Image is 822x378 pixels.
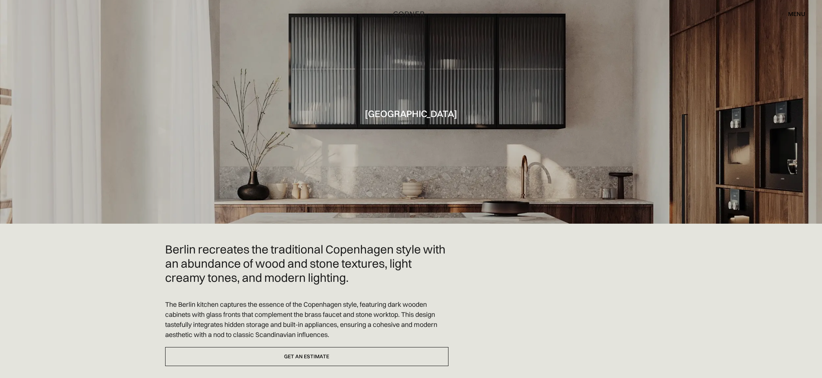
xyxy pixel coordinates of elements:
a: Get an estimate [165,347,448,366]
h2: Berlin recreates the traditional Copenhagen style with an abundance of wood and stone textures, l... [165,242,448,284]
div: menu [788,11,805,17]
a: home [382,9,439,19]
div: menu [781,7,805,20]
p: The Berlin kitchen captures the essence of the Copenhagen style, featuring dark wooden cabinets w... [165,299,448,340]
h1: [GEOGRAPHIC_DATA] [365,108,457,119]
